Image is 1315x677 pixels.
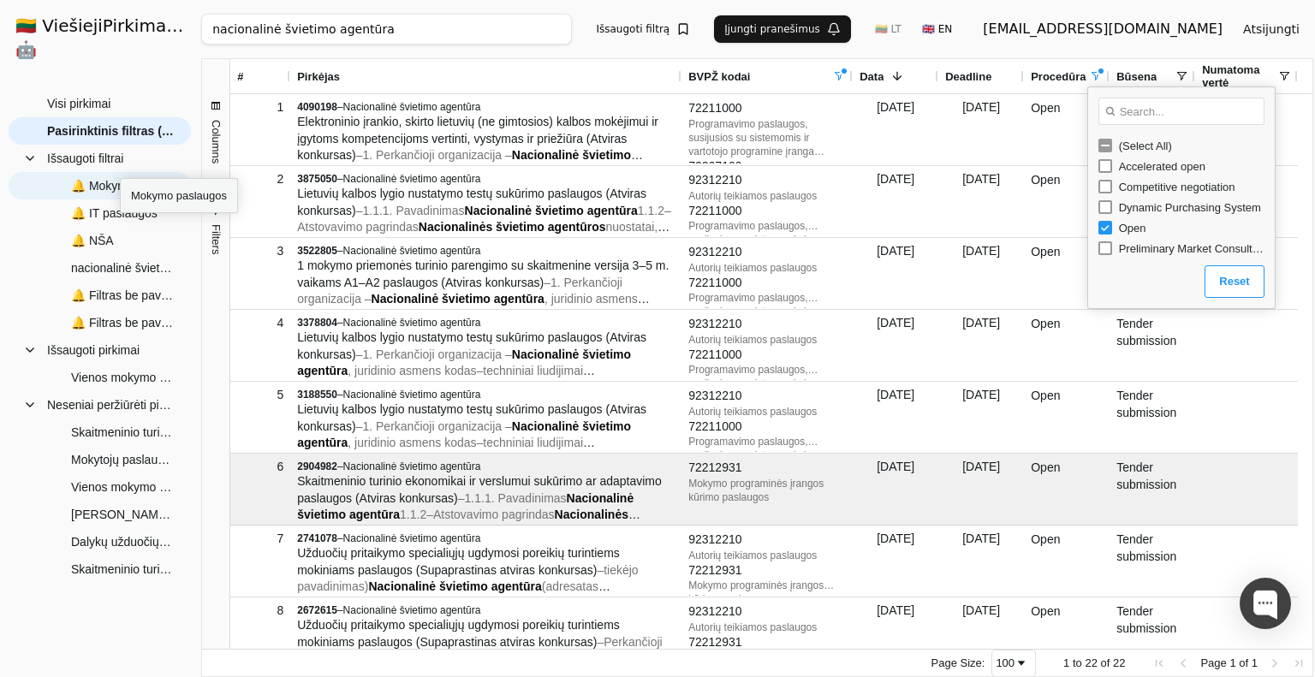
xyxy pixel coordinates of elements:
span: agentūra [297,436,348,449]
span: 1.1.2 [638,204,664,217]
span: , juridinio asmens kodas [348,436,476,449]
span: 🔔 Filtras be pavadinimo [71,310,174,336]
input: Search filter values [1098,98,1264,125]
span: agentūros [548,220,606,234]
span: 1 [1063,656,1069,669]
button: Įjungti pranešimus [714,15,851,43]
span: Dalykų užduočių modulių (didelį mokymosi potencialą turintiems mokiniams) sukūrimo paslaugos (Atv... [71,529,174,555]
span: 🔔 Mokymo paslaugos [71,173,174,199]
div: 72267100 [688,158,846,175]
button: 🇬🇧 EN [912,15,962,43]
div: 72211000 [688,203,846,220]
button: Reset [1205,265,1264,298]
span: Filters [210,224,223,254]
span: Numatoma vertė [1202,63,1277,89]
button: Atsijungti [1229,14,1313,45]
span: Išsaugoti filtrai [47,145,123,171]
div: Open [1024,597,1110,668]
span: BVPŽ kodai [688,70,750,83]
span: 1. Perkančioji organizacija – [362,347,511,361]
span: Data [860,70,884,83]
span: Pirkėjas [297,70,340,83]
div: – [297,316,675,330]
span: Lietuvių kalbos lygio nustatymo testų sukūrimo paslaugos (Atviras konkursas) [297,330,646,361]
div: Open [1119,222,1268,235]
span: Nacionalinės [419,220,492,234]
div: Open [1024,382,1110,453]
div: 92312210 [688,532,846,549]
div: 72212931 [688,460,846,477]
div: Mokymo programinės įrangos kūrimo paslaugos [688,477,846,504]
div: [DATE] [938,454,1024,525]
div: – [297,532,675,545]
span: Nacionalinė švietimo agentūra [343,173,481,185]
div: 92312210 [688,172,846,189]
div: Tender submission [1110,526,1195,597]
span: 22 [1085,656,1097,669]
span: Neseniai peržiūrėti pirkimai [47,392,174,418]
div: [EMAIL_ADDRESS][DOMAIN_NAME] [983,19,1223,39]
span: Page [1200,656,1226,669]
span: Columns [210,120,223,163]
button: Išsaugoti filtrą [586,15,700,43]
div: 92312210 [688,388,846,405]
span: Nacionalinė švietimo agentūra [343,460,481,472]
span: Atstovavimo pagrindas [433,508,555,521]
div: 8 [237,598,283,623]
div: 72211000 [688,347,846,364]
div: [DATE] [938,238,1024,309]
div: [DATE] [938,310,1024,381]
span: 1. Perkančioji organizacija – [362,419,511,433]
div: 6 [237,454,283,479]
span: Nacionalinė švietimo agentūra [343,604,481,616]
div: Filter List [1088,135,1275,300]
span: – – – – – – – – – – [297,419,671,584]
span: švietimo [582,148,643,162]
span: 🔔 IT paslaugos [71,200,158,226]
span: 1. Perkančioji organizacija – [362,148,511,162]
div: Programavimo paslaugos, susijusios su sistemomis ir vartotojo programine įranga [688,219,846,233]
span: 1 mokymo priemonės turinio parengimo su skaitmenine versija 3–5 m. vaikams A1–A2 paslaugos (Atvir... [297,258,669,289]
div: Programavimo paslaugos, susijusios su sistemomis ir vartotojo programine įranga [688,363,846,377]
div: – [297,244,675,258]
div: 5 [237,383,283,407]
span: švietimo [439,579,488,593]
span: Nacionalinė švietimo agentūra [343,101,481,113]
div: – [297,100,675,114]
span: – – – – – – – – – – [297,347,671,512]
span: Užduočių pritaikymo specialiųjų ugdymosi poreikių turintiems mokiniams paslaugos (Supaprastinas a... [297,546,620,577]
div: Open [1024,310,1110,381]
span: # [237,70,243,83]
span: – – – – – – – – – – [297,204,671,368]
span: Skaitmeninio turinio nacionaliniam saugumui ir krašto gynybai sukūrimo ar adaptavimo paslaugų pir... [71,419,174,445]
div: Autorių teikiamos paslaugos [688,261,846,275]
div: 92312210 [688,316,846,333]
div: 4 [237,311,283,336]
span: [PERSON_NAME] konsultacija dėl mokymų vedimo paslaugos pagal parengtą kvalifikacijos tobulinimo p... [71,502,174,527]
div: Open [1024,166,1110,237]
div: Tender submission [1110,454,1195,525]
span: 2741078 [297,532,337,544]
div: 3 [237,239,283,264]
div: 72211000 [688,100,846,117]
div: 92312210 [688,244,846,261]
span: Elektroninio įrankio, skirto lietuvių (ne gimtosios) kalbos mokėjimui ir įgytoms kompetencijoms v... [297,115,658,162]
span: Nacionalinė švietimo agentūra [343,317,481,329]
span: Nacionalinės [555,508,640,521]
span: 1.1.1. Pavadinimas [465,491,567,505]
div: Open [1024,454,1110,525]
span: švietimo [582,419,631,433]
div: Autorių teikiamos paslaugos [688,333,846,347]
div: Programavimo paslaugos, susijusios su sistemomis ir vartotojo programine įranga [688,117,846,158]
div: – [297,460,675,473]
span: Skaitmeninio turinio ekonomikai ir verslumui sukūrimo ar adaptavimo paslaugos (Atviras konkursas) [71,556,174,582]
span: 3522805 [297,245,337,257]
span: 1 [1252,656,1258,669]
span: 2904982 [297,460,337,472]
div: 72211000 [688,275,846,292]
div: Programavimo paslaugos, susijusios su sistemomis ir vartotojo programine įranga [688,291,846,305]
span: nacionalinė švietimo agentūra [71,255,174,281]
div: [DATE] [853,166,938,237]
span: of [1239,656,1248,669]
span: švietimo [442,292,491,306]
